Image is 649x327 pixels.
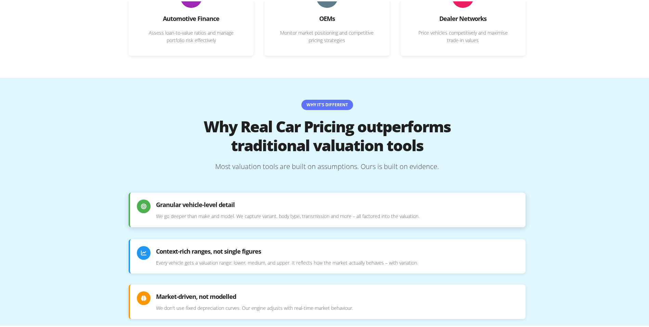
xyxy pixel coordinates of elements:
[156,211,519,219] p: We go deeper than make and model. We capture variant, body type, transmission and more – all fact...
[190,116,464,153] h2: Why Real Car Pricing outperforms traditional valuation tools
[156,245,519,255] h3: Context-rich ranges, not single figures
[156,290,519,300] h3: Market-driven, not modelled
[156,198,519,208] h3: Granular vehicle-level detail
[156,303,519,311] p: We don't use fixed depreciation curves. Our engine adjusts with real-time market behaviour.
[301,98,353,109] p: Why It's Different
[129,160,525,170] p: Most valuation tools are built on assumptions. Ours is built on evidence.
[156,258,519,265] p: Every vehicle gets a valuation range: lower, medium, and upper. It reflects how the market actual...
